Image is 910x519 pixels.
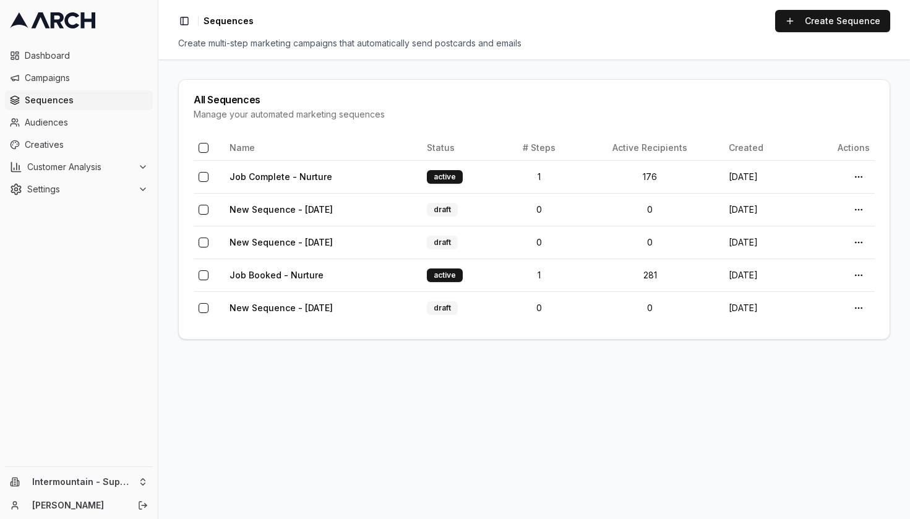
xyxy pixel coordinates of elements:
[427,301,458,315] div: draft
[194,108,875,121] div: Manage your automated marketing sequences
[25,49,148,62] span: Dashboard
[5,68,153,88] a: Campaigns
[5,46,153,66] a: Dashboard
[27,161,133,173] span: Customer Analysis
[230,302,333,313] a: New Sequence - [DATE]
[5,113,153,132] a: Audiences
[5,157,153,177] button: Customer Analysis
[5,472,153,492] button: Intermountain - Superior Water & Air
[724,291,801,324] td: [DATE]
[134,497,152,514] button: Log out
[576,160,724,193] td: 176
[427,268,463,282] div: active
[724,193,801,226] td: [DATE]
[427,236,458,249] div: draft
[775,10,890,32] a: Create Sequence
[5,179,153,199] button: Settings
[502,226,576,259] td: 0
[225,135,422,160] th: Name
[502,135,576,160] th: # Steps
[576,291,724,324] td: 0
[32,476,133,487] span: Intermountain - Superior Water & Air
[576,193,724,226] td: 0
[178,37,890,49] div: Create multi-step marketing campaigns that automatically send postcards and emails
[576,259,724,291] td: 281
[194,95,875,105] div: All Sequences
[25,116,148,129] span: Audiences
[427,203,458,217] div: draft
[25,72,148,84] span: Campaigns
[801,135,875,160] th: Actions
[502,160,576,193] td: 1
[724,135,801,160] th: Created
[25,139,148,151] span: Creatives
[502,193,576,226] td: 0
[502,291,576,324] td: 0
[422,135,502,160] th: Status
[230,270,324,280] a: Job Booked - Nurture
[724,160,801,193] td: [DATE]
[230,237,333,247] a: New Sequence - [DATE]
[230,204,333,215] a: New Sequence - [DATE]
[5,90,153,110] a: Sequences
[5,135,153,155] a: Creatives
[204,15,254,27] span: Sequences
[724,226,801,259] td: [DATE]
[576,135,724,160] th: Active Recipients
[724,259,801,291] td: [DATE]
[204,15,254,27] nav: breadcrumb
[230,171,332,182] a: Job Complete - Nurture
[502,259,576,291] td: 1
[576,226,724,259] td: 0
[25,94,148,106] span: Sequences
[27,183,133,195] span: Settings
[427,170,463,184] div: active
[32,499,124,512] a: [PERSON_NAME]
